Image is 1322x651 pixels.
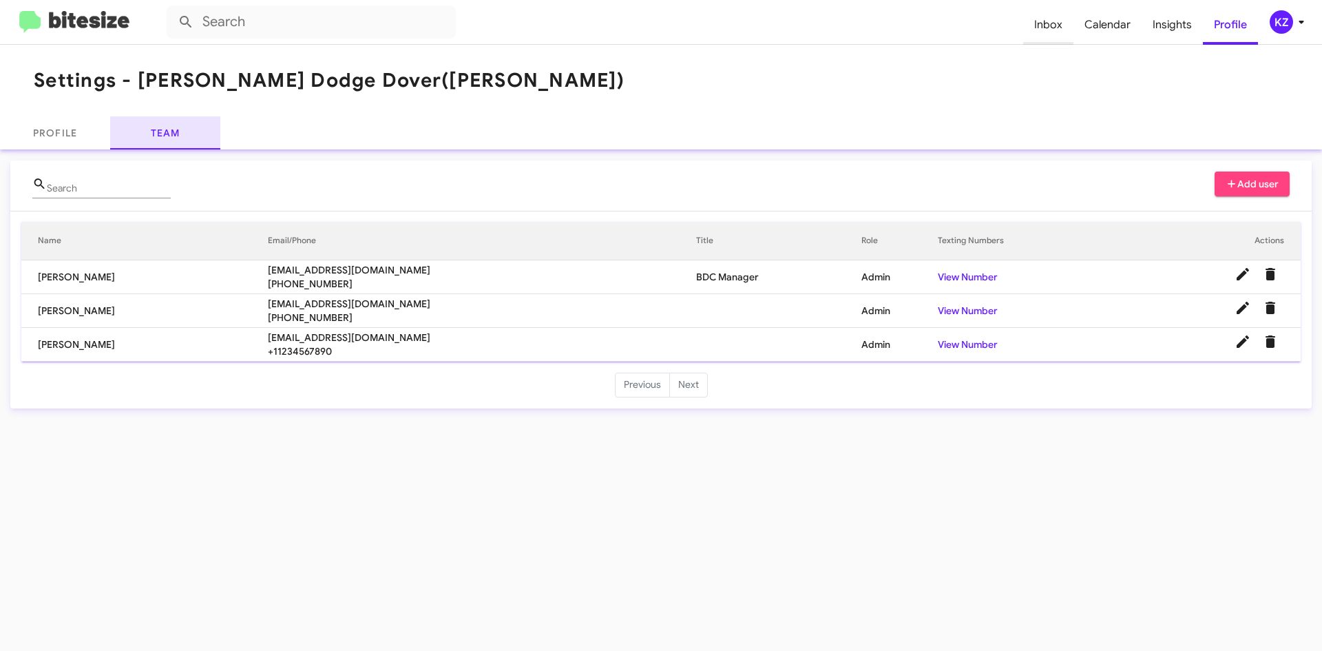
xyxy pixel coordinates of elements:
td: [PERSON_NAME] [21,260,268,294]
a: Calendar [1073,5,1142,45]
td: Admin [861,294,938,328]
th: Role [861,222,938,260]
td: [PERSON_NAME] [21,328,268,362]
a: View Number [938,271,998,283]
td: Admin [861,260,938,294]
a: View Number [938,304,998,317]
th: Actions [1112,222,1301,260]
button: Delete User [1257,294,1284,322]
div: KZ [1270,10,1293,34]
th: Texting Numbers [938,222,1112,260]
th: Email/Phone [268,222,696,260]
span: ([PERSON_NAME]) [441,68,625,92]
td: BDC Manager [696,260,861,294]
span: Add user [1226,172,1279,196]
button: Delete User [1257,328,1284,355]
span: [PHONE_NUMBER] [268,277,696,291]
th: Name [21,222,268,260]
span: [PHONE_NUMBER] [268,311,696,324]
button: KZ [1258,10,1307,34]
button: Add user [1215,172,1290,196]
a: Profile [1203,5,1258,45]
a: View Number [938,338,998,351]
input: Search [167,6,456,39]
span: +11234567890 [268,344,696,358]
td: Admin [861,328,938,362]
th: Title [696,222,861,260]
span: [EMAIL_ADDRESS][DOMAIN_NAME] [268,331,696,344]
span: [EMAIL_ADDRESS][DOMAIN_NAME] [268,297,696,311]
button: Delete User [1257,260,1284,288]
td: [PERSON_NAME] [21,294,268,328]
a: Inbox [1023,5,1073,45]
a: Team [110,116,220,149]
h1: Settings - [PERSON_NAME] Dodge Dover [34,70,625,92]
a: Insights [1142,5,1203,45]
span: [EMAIL_ADDRESS][DOMAIN_NAME] [268,263,696,277]
input: Name or Email [47,183,171,194]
